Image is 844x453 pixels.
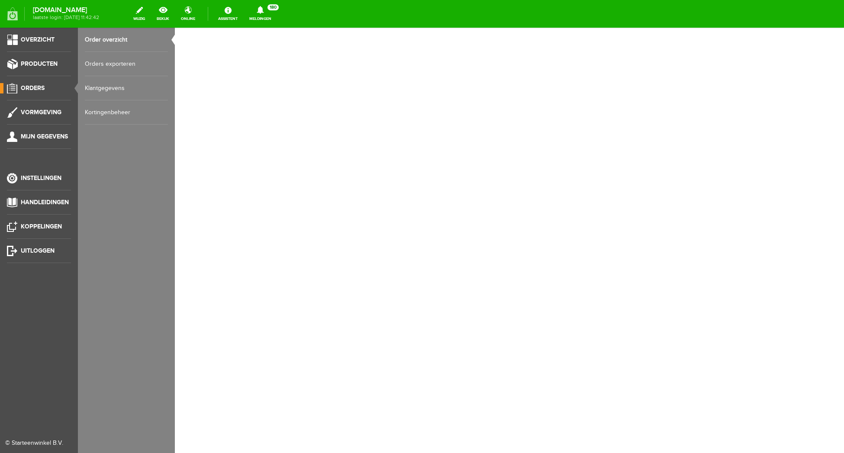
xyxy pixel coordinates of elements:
span: Koppelingen [21,223,62,230]
a: Meldingen180 [244,4,277,23]
span: Handleidingen [21,199,69,206]
span: laatste login: [DATE] 11:42:42 [33,15,99,20]
a: wijzig [128,4,150,23]
span: Mijn gegevens [21,133,68,140]
span: Producten [21,60,58,67]
span: Overzicht [21,36,55,43]
a: Assistent [213,4,243,23]
div: © Starteenwinkel B.V. [5,439,66,448]
a: Order overzicht [85,28,168,52]
a: Klantgegevens [85,76,168,100]
span: Uitloggen [21,247,55,254]
span: Instellingen [21,174,61,182]
span: 180 [267,4,279,10]
span: Vormgeving [21,109,61,116]
a: Kortingenbeheer [85,100,168,125]
a: bekijk [151,4,174,23]
a: Orders exporteren [85,52,168,76]
a: online [176,4,200,23]
span: Orders [21,84,45,92]
strong: [DOMAIN_NAME] [33,8,99,13]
